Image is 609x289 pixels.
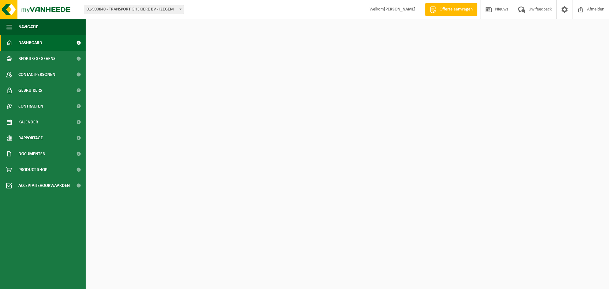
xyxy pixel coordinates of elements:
span: Kalender [18,114,38,130]
span: Contracten [18,98,43,114]
span: Product Shop [18,162,47,178]
span: Documenten [18,146,45,162]
strong: [PERSON_NAME] [384,7,416,12]
span: 01-900840 - TRANSPORT GHEKIERE BV - IZEGEM [84,5,184,14]
span: Contactpersonen [18,67,55,82]
span: Rapportage [18,130,43,146]
span: Offerte aanvragen [438,6,474,13]
span: Gebruikers [18,82,42,98]
a: Offerte aanvragen [425,3,477,16]
span: Dashboard [18,35,42,51]
span: Acceptatievoorwaarden [18,178,70,194]
span: Bedrijfsgegevens [18,51,56,67]
span: Navigatie [18,19,38,35]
